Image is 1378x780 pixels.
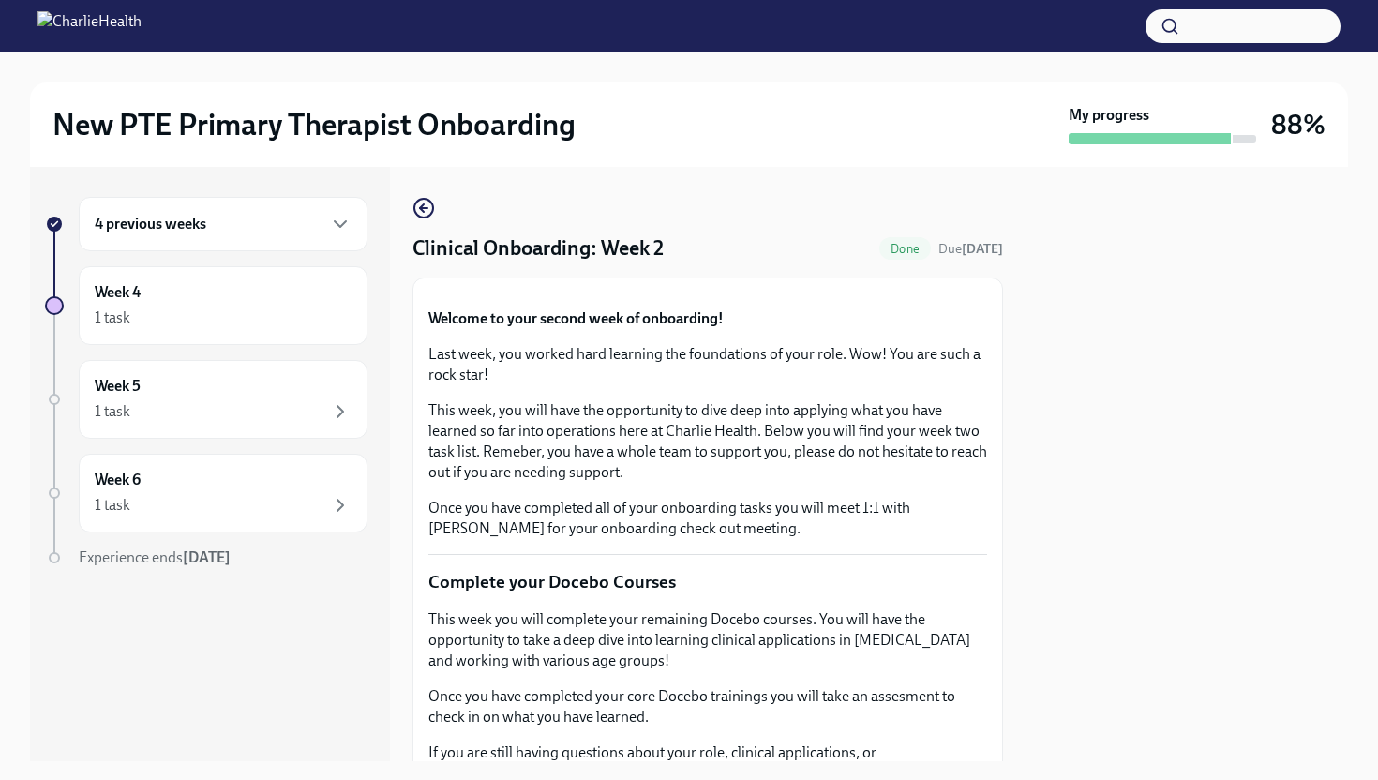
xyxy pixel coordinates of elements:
[37,11,142,41] img: CharlieHealth
[962,241,1003,257] strong: [DATE]
[428,400,987,483] p: This week, you will have the opportunity to dive deep into applying what you have learned so far ...
[95,376,141,397] h6: Week 5
[95,307,130,328] div: 1 task
[45,360,367,439] a: Week 51 task
[79,197,367,251] div: 4 previous weeks
[95,401,130,422] div: 1 task
[95,495,130,516] div: 1 task
[412,234,664,262] h4: Clinical Onboarding: Week 2
[95,282,141,303] h6: Week 4
[428,344,987,385] p: Last week, you worked hard learning the foundations of your role. Wow! You are such a rock star!
[45,454,367,532] a: Week 61 task
[95,470,141,490] h6: Week 6
[52,106,576,143] h2: New PTE Primary Therapist Onboarding
[938,240,1003,258] span: September 14th, 2025 09:00
[1271,108,1326,142] h3: 88%
[938,241,1003,257] span: Due
[428,609,987,671] p: This week you will complete your remaining Docebo courses. You will have the opportunity to take ...
[428,686,987,727] p: Once you have completed your core Docebo trainings you will take an assesment to check in on what...
[79,548,231,566] span: Experience ends
[183,548,231,566] strong: [DATE]
[879,242,931,256] span: Done
[428,309,724,327] strong: Welcome to your second week of onboarding!
[95,214,206,234] h6: 4 previous weeks
[428,570,987,594] p: Complete your Docebo Courses
[45,266,367,345] a: Week 41 task
[428,498,987,539] p: Once you have completed all of your onboarding tasks you will meet 1:1 with [PERSON_NAME] for you...
[1069,105,1149,126] strong: My progress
